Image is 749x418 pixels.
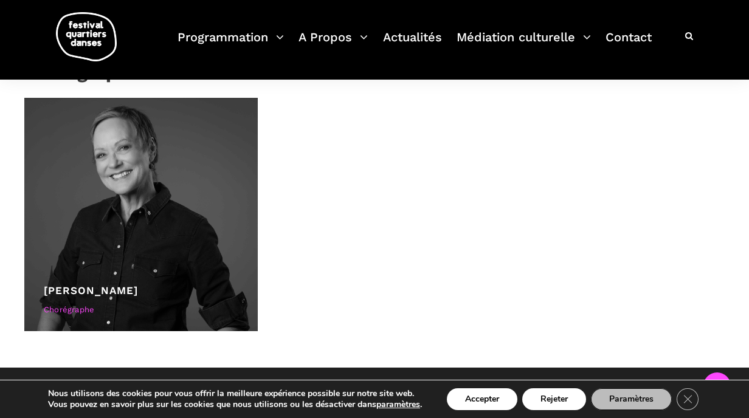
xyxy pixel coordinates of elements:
button: paramètres [376,399,420,410]
button: Close GDPR Cookie Banner [677,388,699,410]
a: Programmation [178,27,284,63]
button: Accepter [447,388,517,410]
button: Paramètres [591,388,672,410]
p: Vous pouvez en savoir plus sur les cookies que nous utilisons ou les désactiver dans . [48,399,422,410]
p: Nous utilisons des cookies pour vous offrir la meilleure expérience possible sur notre site web. [48,388,422,399]
button: Rejeter [522,388,586,410]
a: Médiation culturelle [457,27,591,63]
a: Actualités [383,27,442,63]
a: Contact [606,27,652,63]
div: Chorégraphe [44,304,238,317]
a: [PERSON_NAME] [44,284,138,296]
img: logo-fqd-med [56,12,117,61]
a: A Propos [299,27,368,63]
